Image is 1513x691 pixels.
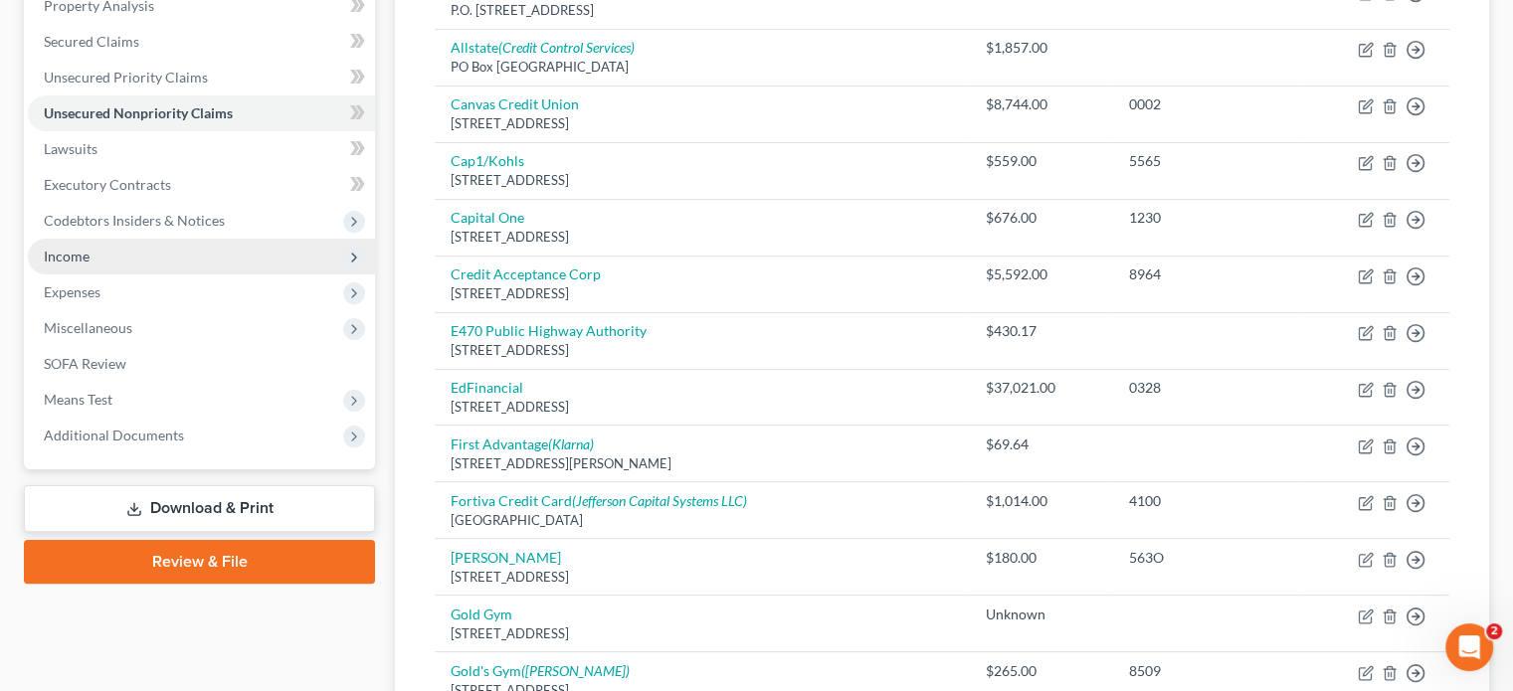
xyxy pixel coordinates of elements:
a: E470 Public Highway Authority [451,322,647,339]
div: Unknown [986,605,1097,624]
div: P.O. [STREET_ADDRESS] [451,1,954,20]
a: Capital One [451,209,524,226]
div: [STREET_ADDRESS] [451,284,954,303]
a: First Advantage(Klarna) [451,435,594,452]
div: $430.17 [986,321,1097,341]
div: [STREET_ADDRESS][PERSON_NAME] [451,454,954,473]
div: 0002 [1129,94,1282,114]
a: Fortiva Credit Card(Jefferson Capital Systems LLC) [451,492,747,509]
div: $265.00 [986,661,1097,681]
div: $69.64 [986,434,1097,454]
a: Allstate(Credit Control Services) [451,39,635,56]
span: Lawsuits [44,140,97,157]
div: [STREET_ADDRESS] [451,341,954,360]
a: Canvas Credit Union [451,95,579,112]
i: (Jefferson Capital Systems LLC) [572,492,747,509]
span: 2 [1486,623,1502,639]
a: Gold Gym [451,605,512,622]
div: 5565 [1129,151,1282,171]
span: Means Test [44,391,112,408]
a: Secured Claims [28,24,375,60]
i: (Credit Control Services) [498,39,635,56]
div: [STREET_ADDRESS] [451,114,954,133]
span: Unsecured Nonpriority Claims [44,104,233,121]
div: [STREET_ADDRESS] [451,568,954,587]
a: [PERSON_NAME] [451,549,561,566]
div: $1,014.00 [986,491,1097,511]
div: 8509 [1129,661,1282,681]
i: ([PERSON_NAME]) [521,662,630,679]
div: PO Box [GEOGRAPHIC_DATA] [451,58,954,77]
div: [STREET_ADDRESS] [451,171,954,190]
a: SOFA Review [28,346,375,382]
span: Income [44,248,90,264]
div: 1230 [1129,208,1282,228]
iframe: Intercom live chat [1445,623,1493,671]
div: [STREET_ADDRESS] [451,624,954,643]
div: $559.00 [986,151,1097,171]
span: Unsecured Priority Claims [44,69,208,86]
a: Review & File [24,540,375,584]
div: $180.00 [986,548,1097,568]
span: Additional Documents [44,427,184,443]
a: Gold's Gym([PERSON_NAME]) [451,662,630,679]
div: 4100 [1129,491,1282,511]
a: Unsecured Nonpriority Claims [28,95,375,131]
div: 8964 [1129,264,1282,284]
a: Download & Print [24,485,375,532]
div: $37,021.00 [986,378,1097,398]
span: Codebtors Insiders & Notices [44,212,225,229]
div: $1,857.00 [986,38,1097,58]
a: Credit Acceptance Corp [451,265,601,282]
div: $8,744.00 [986,94,1097,114]
a: EdFinancial [451,379,523,396]
a: Unsecured Priority Claims [28,60,375,95]
div: 0328 [1129,378,1282,398]
a: Executory Contracts [28,167,375,203]
div: $676.00 [986,208,1097,228]
div: [STREET_ADDRESS] [451,398,954,417]
a: Cap1/Kohls [451,152,524,169]
span: Executory Contracts [44,176,171,193]
a: Lawsuits [28,131,375,167]
span: Expenses [44,283,100,300]
span: Secured Claims [44,33,139,50]
div: [GEOGRAPHIC_DATA] [451,511,954,530]
span: Miscellaneous [44,319,132,336]
span: SOFA Review [44,355,126,372]
div: [STREET_ADDRESS] [451,228,954,247]
div: $5,592.00 [986,264,1097,284]
div: 563O [1129,548,1282,568]
i: (Klarna) [548,435,594,452]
